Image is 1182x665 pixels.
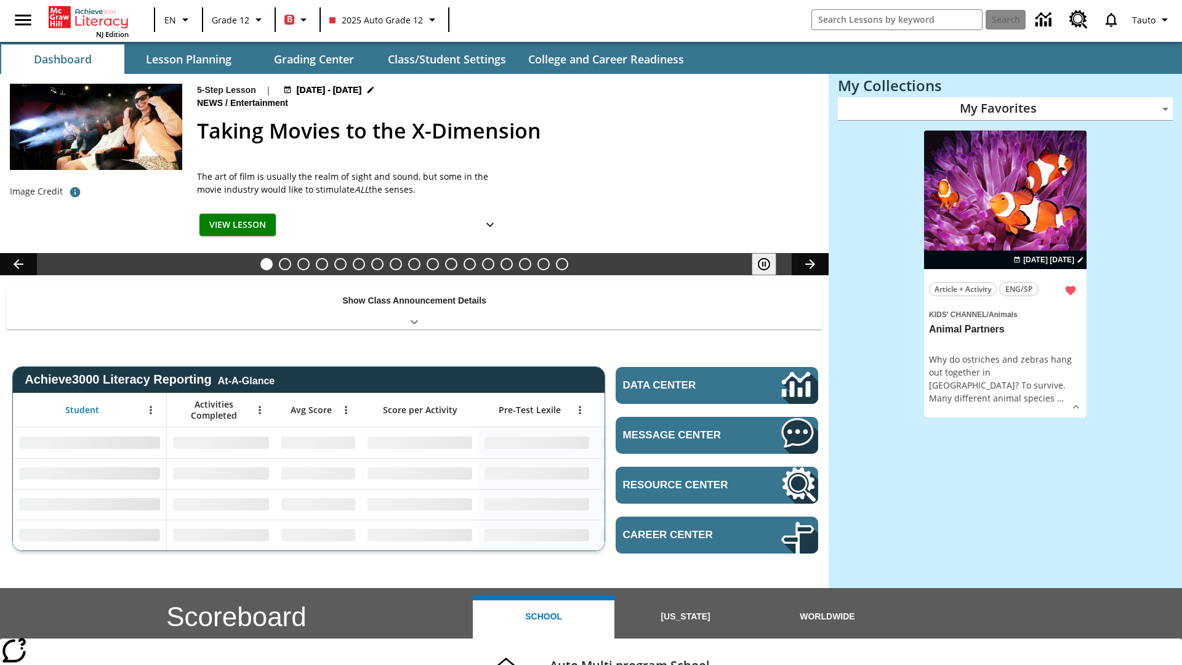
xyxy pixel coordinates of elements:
div: Why do ostriches and zebras hang out together in [GEOGRAPHIC_DATA]? To survive. Many different an... [929,353,1082,405]
span: Grade 12 [212,14,249,26]
button: Slide 17 The Constitution's Balancing Act [556,258,568,270]
p: The art of film is usually the realm of sight and sound, but some in the movie industry would lik... [197,170,505,196]
h3: My Collections [838,77,1173,94]
span: Pre-Test Lexile [499,405,561,416]
button: Jul 07 - Jun 30 Choose Dates [1011,254,1087,265]
span: Message Center [623,429,744,441]
div: No Data, [275,427,361,458]
button: Slide 4 Cars of the Future? [316,258,328,270]
button: Class: 2025 Auto Grade 12, Select your class [324,9,444,31]
button: Slide 16 Point of View [537,258,550,270]
div: No Data, [595,427,712,458]
button: Slide 5 Private! Keep Out! [334,258,347,270]
span: Resource Center [623,479,744,491]
button: Slide 13 Career Lesson [482,258,494,270]
div: No Data, [275,489,361,520]
a: Resource Center, Will open in new tab [1062,3,1095,36]
a: Resource Center, Will open in new tab [616,467,818,504]
button: Open Menu [251,401,269,419]
button: Slide 11 Mixed Practice: Citing Evidence [445,258,457,270]
a: Notifications [1095,4,1127,36]
span: News [197,97,225,110]
h3: Animal Partners [929,323,1082,336]
button: Open Menu [142,401,160,419]
a: Data Center [1028,3,1062,37]
span: Entertainment [230,97,291,110]
div: No Data, [167,520,275,550]
div: No Data, [167,458,275,489]
span: ENG/SP [1005,283,1032,296]
button: Boost Class color is red. Change class color [279,9,316,31]
span: / [987,310,989,319]
button: Class/Student Settings [378,44,516,74]
p: Show Class Announcement Details [342,294,486,307]
span: Avg Score [291,405,332,416]
button: Slide 7 Solar Power to the People [371,258,384,270]
em: ALL [355,183,369,195]
span: Animals [989,310,1018,319]
button: Aug 18 - Aug 24 Choose Dates [281,84,378,97]
span: Topic: Kids' Channel/Animals [929,307,1082,321]
span: Data Center [623,379,739,392]
span: NJ Edition [96,30,129,39]
a: Career Center [616,517,818,554]
span: Score per Activity [383,405,457,416]
span: Kids' Channel [929,310,987,319]
button: Open Menu [337,401,355,419]
span: Tauto [1132,14,1156,26]
span: / [225,98,228,108]
button: Photo credit: Photo by The Asahi Shimbun via Getty Images [63,181,87,203]
div: lesson details [924,131,1087,418]
button: Open Menu [571,401,589,419]
button: Remove from Favorites [1059,280,1082,302]
button: Language: EN, Select a language [159,9,198,31]
span: Activities Completed [173,399,254,421]
button: Dashboard [1,44,124,74]
button: View Lesson [199,214,276,236]
span: Article + Activity [935,283,991,296]
h2: Taking Movies to the X-Dimension [197,115,814,147]
div: No Data, [275,520,361,550]
span: Achieve3000 Literacy Reporting [25,373,275,387]
span: … [1057,392,1064,404]
button: College and Career Readiness [518,44,694,74]
button: Slide 10 The Invasion of the Free CD [427,258,439,270]
button: Slide 15 Hooray for Constitution Day! [519,258,531,270]
button: Slide 3 Animal Partners [297,258,310,270]
button: Slide 9 Fashion Forward in Ancient Rome [408,258,420,270]
button: Slide 2 Labor Day: Workers Take a Stand [279,258,291,270]
span: 2025 Auto Grade 12 [329,14,423,26]
div: No Data, [275,458,361,489]
span: Career Center [623,529,744,541]
input: search field [812,10,982,30]
span: | [266,84,271,97]
span: Student [65,405,99,416]
button: Slide 14 Between Two Worlds [501,258,513,270]
button: Profile/Settings [1127,9,1177,31]
button: Slide 8 Attack of the Terrifying Tomatoes [390,258,402,270]
div: No Data, [167,489,275,520]
p: 5-Step Lesson [197,84,256,97]
button: School [473,595,614,639]
button: [US_STATE] [614,595,756,639]
div: No Data, [595,489,712,520]
button: Slide 1 Taking Movies to the X-Dimension [260,258,273,270]
span: [DATE] - [DATE] [297,84,361,97]
div: Show Class Announcement Details [6,287,822,329]
a: Home [49,5,129,30]
button: Grade: Grade 12, Select a grade [207,9,271,31]
img: Panel in front of the seats sprays water mist to the happy audience at a 4DX-equipped theater. [10,84,182,170]
button: Article + Activity [929,282,997,296]
button: Slide 6 The Last Homesteaders [353,258,365,270]
button: Slide 12 Pre-release lesson [464,258,476,270]
a: Message Center [616,417,818,454]
div: Pause [752,253,789,275]
span: B [287,12,292,27]
span: [DATE] [DATE] [1023,254,1074,265]
div: At-A-Glance [218,373,275,387]
button: Lesson carousel, Next [792,253,829,275]
button: Open side menu [5,2,41,38]
button: Grading Center [252,44,376,74]
div: My Favorites [838,97,1173,121]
